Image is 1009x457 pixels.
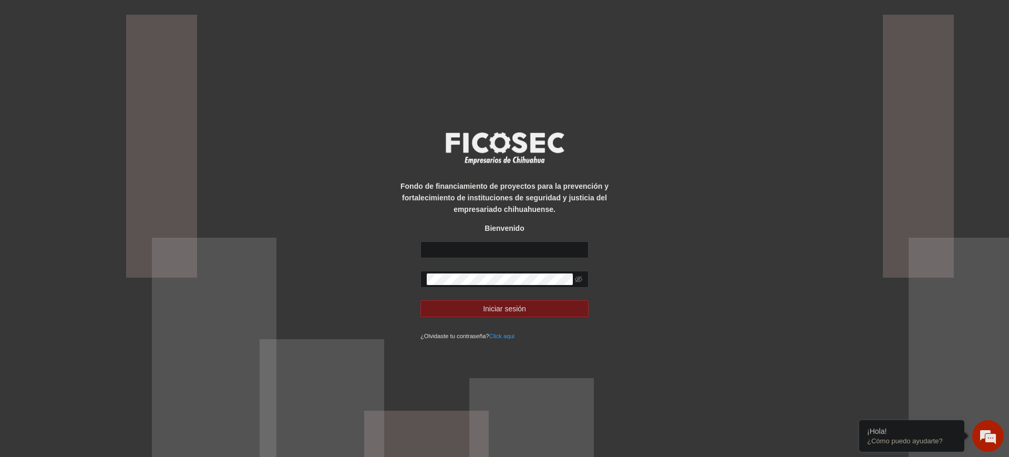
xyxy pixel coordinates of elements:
[867,437,956,445] p: ¿Cómo puedo ayudarte?
[420,333,514,339] small: ¿Olvidaste tu contraseña?
[489,333,515,339] a: Click aqui
[400,182,609,214] strong: Fondo de financiamiento de proyectos para la prevención y fortalecimiento de instituciones de seg...
[485,224,524,232] strong: Bienvenido
[483,303,526,314] span: Iniciar sesión
[420,300,589,317] button: Iniciar sesión
[439,129,570,168] img: logo
[575,276,582,283] span: eye-invisible
[867,427,956,435] div: ¡Hola!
